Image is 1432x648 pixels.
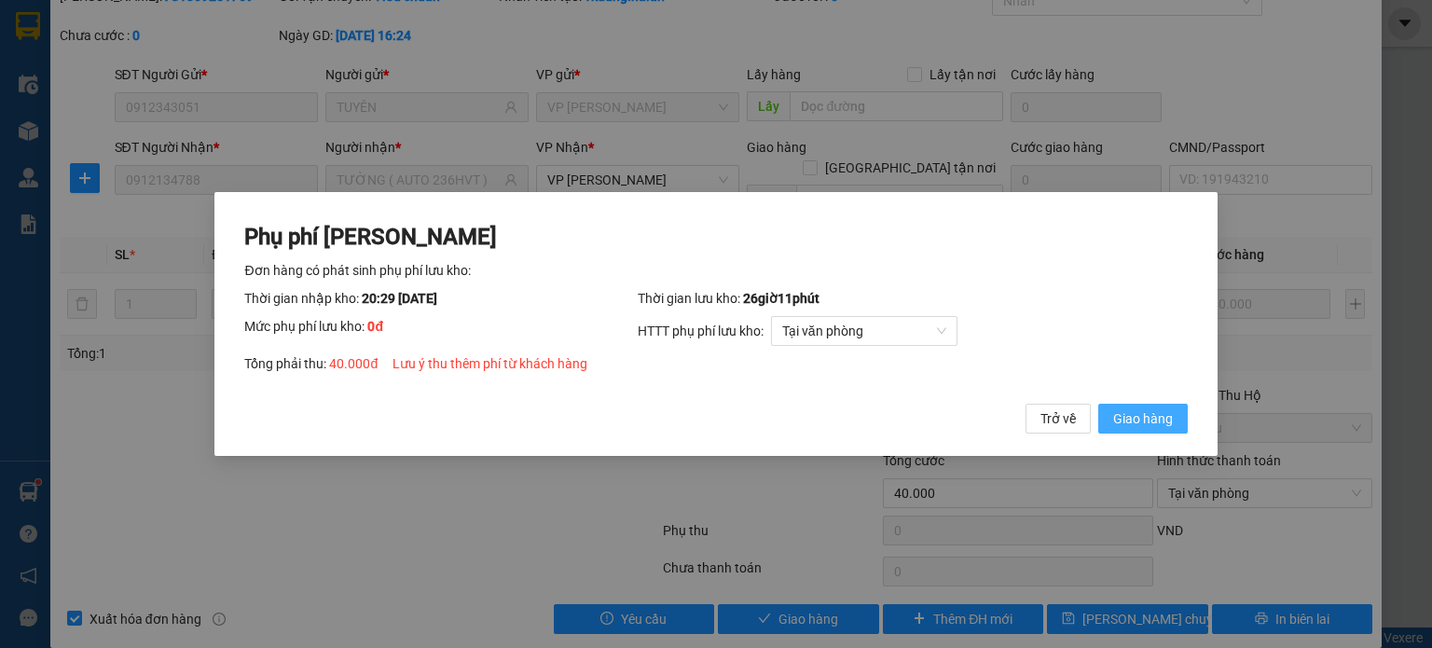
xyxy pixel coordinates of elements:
[782,317,946,345] span: Tại văn phòng
[244,260,1187,281] div: Đơn hàng có phát sinh phụ phí lưu kho:
[244,224,497,250] span: Phụ phí [PERSON_NAME]
[244,288,637,309] div: Thời gian nhập kho:
[362,291,437,306] span: 20:29 [DATE]
[638,288,1188,309] div: Thời gian lưu kho:
[743,291,819,306] span: 26 giờ 11 phút
[392,356,587,371] span: Lưu ý thu thêm phí từ khách hàng
[1113,408,1173,429] span: Giao hàng
[1098,404,1188,434] button: Giao hàng
[638,316,1188,346] div: HTTT phụ phí lưu kho:
[244,316,637,346] div: Mức phụ phí lưu kho:
[329,356,378,371] span: 40.000 đ
[1026,404,1091,434] button: Trở về
[1040,408,1076,429] span: Trở về
[367,319,383,334] span: 0 đ
[244,353,1187,374] div: Tổng phải thu:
